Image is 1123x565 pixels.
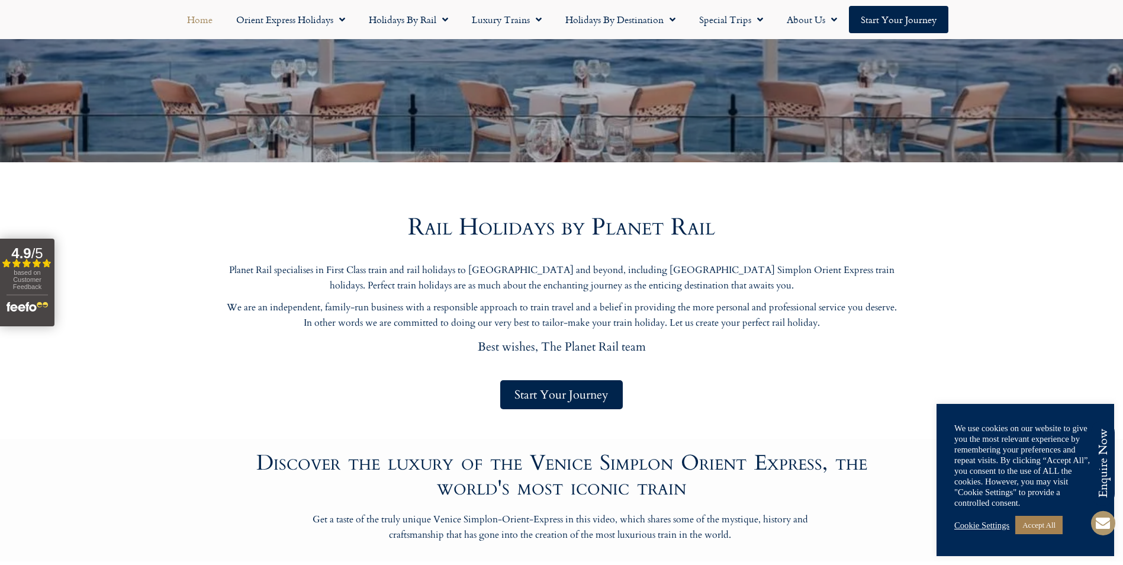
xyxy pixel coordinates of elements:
div: We use cookies on our website to give you the most relevant experience by remembering your prefer... [954,423,1096,508]
nav: Menu [6,6,1117,33]
a: Start your Journey [849,6,948,33]
a: About Us [775,6,849,33]
a: Special Trips [687,6,775,33]
p: We are an independent, family-run business with a responsible approach to train travel and a beli... [224,300,899,330]
a: Cookie Settings [954,520,1009,531]
a: Luxury Trains [460,6,554,33]
p: Planet Rail specialises in First Class train and rail holidays to [GEOGRAPHIC_DATA] and beyond, i... [224,263,899,293]
a: Home [175,6,224,33]
a: Orient Express Holidays [224,6,357,33]
a: Holidays by Destination [554,6,687,33]
a: Holidays by Rail [357,6,460,33]
p: Get a taste of the truly unique Venice Simplon-Orient-Express in this video, which shares some of... [298,512,822,542]
span: Best wishes, The Planet Rail team [478,339,646,355]
a: Accept All [1015,516,1063,534]
h2: Discover the luxury of the Venice Simplon Orient Express, the world's most iconic train [236,451,887,500]
span: Start Your Journey [514,387,609,402]
a: Start Your Journey [500,380,623,409]
h2: Rail Holidays by Planet Rail [224,216,899,239]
